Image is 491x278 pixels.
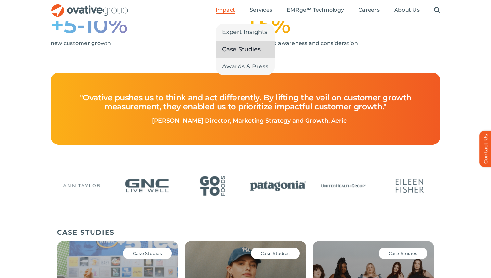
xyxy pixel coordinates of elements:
[359,7,380,13] span: Careers
[216,7,235,13] span: Impact
[250,7,272,14] a: Services
[66,87,425,118] h4: "Ovative pushes us to think and act differently. By lifting the veil on customer growth measureme...
[216,24,275,41] a: Expert Insights
[51,40,236,47] p: new customer growth
[66,118,425,124] p: — [PERSON_NAME] Director, Marketing Strategy and Growth, Aerie
[250,7,272,13] span: Services
[51,173,112,200] div: 19 / 24
[379,173,440,200] div: 24 / 24
[287,7,344,13] span: EMRge™ Technology
[247,173,309,200] div: 22 / 24
[434,7,440,14] a: Search
[57,228,434,236] h5: CASE STUDIES
[245,15,440,35] h1: +5%
[222,62,269,71] span: Awards & Press
[51,3,129,9] a: OG_Full_horizontal_RGB
[394,7,420,14] a: About Us
[51,15,245,35] h1: +5-10%
[116,173,178,200] div: 20 / 24
[216,7,235,14] a: Impact
[216,41,275,58] a: Case Studies
[287,7,344,14] a: EMRge™ Technology
[182,173,243,200] div: 21 / 24
[359,7,380,14] a: Careers
[216,58,275,75] a: Awards & Press
[394,7,420,13] span: About Us
[222,45,261,54] span: Case Studies
[245,40,431,47] p: lift in brand awareness and consideration
[222,28,268,37] span: Expert Insights
[313,173,374,200] div: 23 / 24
